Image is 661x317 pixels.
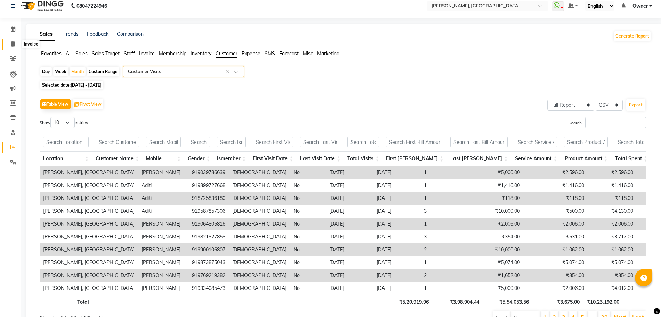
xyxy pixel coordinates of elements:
td: ₹118.00 [523,192,588,205]
button: Pivot View [73,99,103,109]
td: [DEMOGRAPHIC_DATA] [229,218,290,230]
td: [DEMOGRAPHIC_DATA] [229,179,290,192]
td: [DATE] [373,256,420,269]
td: ₹118.00 [588,192,637,205]
th: Total [40,295,92,308]
th: ₹3,98,904.44 [432,295,483,308]
td: 919873875043 [188,256,229,269]
td: ₹1,416.00 [588,179,637,192]
span: Forecast [279,50,299,57]
td: [DEMOGRAPHIC_DATA] [229,192,290,205]
td: No [290,230,326,243]
span: Membership [159,50,186,57]
td: [PERSON_NAME], [GEOGRAPHIC_DATA] [40,166,138,179]
td: [DATE] [373,192,420,205]
input: Search Location [43,137,89,147]
td: ₹354.00 [459,230,523,243]
td: [PERSON_NAME] [138,243,188,256]
td: [DATE] [326,282,373,295]
td: [PERSON_NAME] [138,282,188,295]
input: Search Total Spent [615,137,648,147]
span: Favorites [41,50,62,57]
td: No [290,192,326,205]
td: 919899727668 [188,179,229,192]
td: 919821827858 [188,230,229,243]
td: [PERSON_NAME], [GEOGRAPHIC_DATA] [40,192,138,205]
td: ₹354.00 [588,269,637,282]
td: ₹1,062.00 [588,243,637,256]
td: [DATE] [373,230,420,243]
td: Aditi [138,205,188,218]
td: [PERSON_NAME], [GEOGRAPHIC_DATA] [40,243,138,256]
td: [PERSON_NAME], [GEOGRAPHIC_DATA] [40,179,138,192]
th: Total Spent: activate to sort column ascending [611,151,651,166]
td: No [290,282,326,295]
td: [PERSON_NAME] [138,218,188,230]
td: [DATE] [326,166,373,179]
td: 3 [420,230,459,243]
td: ₹2,006.00 [459,218,523,230]
td: ₹500.00 [523,205,588,218]
span: Sales Target [92,50,120,57]
td: No [290,256,326,269]
input: Search Mobile [146,137,181,147]
td: [DATE] [326,205,373,218]
th: First Visit Date: activate to sort column ascending [249,151,297,166]
td: [DATE] [326,243,373,256]
td: ₹5,000.00 [459,166,523,179]
button: Table View [40,99,71,109]
th: Last Visit Date: activate to sort column ascending [297,151,344,166]
span: Selected date: [40,81,103,89]
td: [DATE] [326,192,373,205]
span: Invoice [139,50,155,57]
span: Inventory [191,50,211,57]
td: [DATE] [326,179,373,192]
div: Month [70,67,86,76]
td: [PERSON_NAME] [138,166,188,179]
input: Search Last Visit Date [300,137,340,147]
th: Ismember: activate to sort column ascending [213,151,249,166]
td: [PERSON_NAME], [GEOGRAPHIC_DATA] [40,256,138,269]
div: Invoice [22,40,40,48]
label: Show entries [40,117,88,128]
td: No [290,243,326,256]
th: Product Amount: activate to sort column ascending [561,151,611,166]
th: Service Amount: activate to sort column ascending [511,151,561,166]
td: ₹10,000.00 [459,205,523,218]
input: Search Gender [188,137,210,147]
td: 919587857306 [188,205,229,218]
a: Sales [37,28,55,41]
th: Total Visits: activate to sort column ascending [344,151,382,166]
span: Sales [75,50,88,57]
td: 1 [420,256,459,269]
div: Day [40,67,52,76]
td: [PERSON_NAME], [GEOGRAPHIC_DATA] [40,230,138,243]
span: [DATE] - [DATE] [71,82,102,88]
td: No [290,179,326,192]
td: 1 [420,192,459,205]
td: No [290,205,326,218]
th: First Bill Amount: activate to sort column ascending [382,151,447,166]
td: [PERSON_NAME] [138,230,188,243]
td: No [290,166,326,179]
td: [DATE] [373,166,420,179]
a: Trends [64,31,79,37]
td: 1 [420,282,459,295]
td: [DEMOGRAPHIC_DATA] [229,205,290,218]
label: Search: [569,117,646,128]
td: [DEMOGRAPHIC_DATA] [229,243,290,256]
td: [DATE] [326,218,373,230]
td: ₹5,074.00 [523,256,588,269]
td: ₹354.00 [523,269,588,282]
td: ₹2,596.00 [588,166,637,179]
td: ₹5,074.00 [459,256,523,269]
input: Search First Bill Amount [386,137,443,147]
td: 1 [420,179,459,192]
td: 919064805816 [188,218,229,230]
td: ₹1,416.00 [459,179,523,192]
td: ₹1,652.00 [459,269,523,282]
span: SMS [265,50,275,57]
td: Aditi [138,179,188,192]
input: Search Service Amount [515,137,557,147]
td: No [290,269,326,282]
